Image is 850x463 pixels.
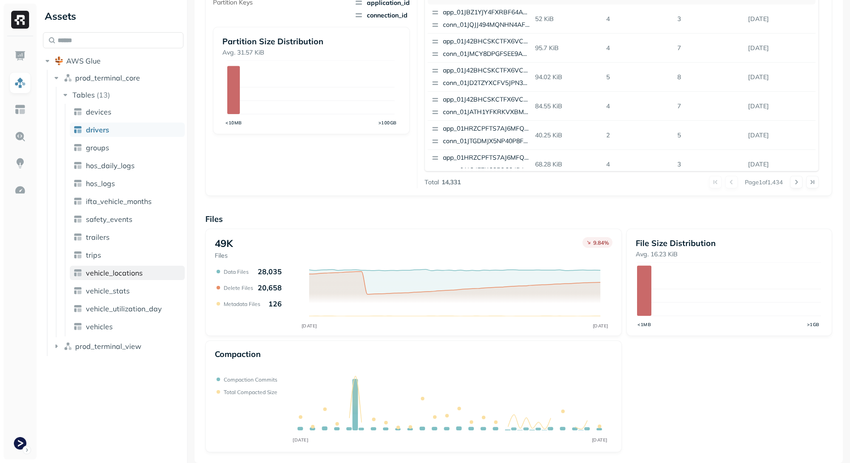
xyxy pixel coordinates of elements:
[636,250,823,259] p: Avg. 16.23 KiB
[443,153,530,162] p: app_01HRZCPFTS7AJ6MFQF3PWFJSTP
[592,323,608,329] tspan: [DATE]
[70,284,185,298] a: vehicle_stats
[70,212,185,226] a: safety_events
[674,40,745,56] p: 7
[531,98,603,114] p: 84.55 KiB
[807,322,819,327] tspan: >1GB
[531,69,603,85] p: 94.02 KiB
[73,143,82,152] img: table
[86,125,109,134] span: drivers
[301,323,317,329] tspan: [DATE]
[268,299,282,308] p: 126
[636,238,823,248] p: File Size Distribution
[531,40,603,56] p: 95.7 KiB
[75,73,140,82] span: prod_terminal_core
[225,120,242,126] tspan: <10MB
[14,157,26,169] img: Insights
[70,266,185,280] a: vehicle_locations
[97,90,110,99] p: ( 13 )
[637,322,651,327] tspan: <1MB
[224,376,277,383] p: Compaction commits
[443,95,530,104] p: app_01J42BHCSKCTFX6VCA8QNRA04M
[52,71,184,85] button: prod_terminal_core
[603,11,674,27] p: 4
[591,437,607,443] tspan: [DATE]
[378,120,396,126] tspan: >100GB
[86,143,109,152] span: groups
[73,161,82,170] img: table
[354,11,410,20] span: connection_id
[258,283,282,292] p: 20,658
[293,437,308,443] tspan: [DATE]
[224,268,249,275] p: Data Files
[61,88,184,102] button: Tables(13)
[224,301,260,307] p: Metadata Files
[86,161,135,170] span: hos_daily_logs
[744,11,816,27] p: Sep 13, 2025
[744,157,816,172] p: Sep 13, 2025
[14,50,26,62] img: Dashboard
[443,66,530,75] p: app_01J42BHCSKCTFX6VCA8QNRA04M
[70,140,185,155] a: groups
[443,8,530,17] p: app_01JBZ1YJY4FXRBF64A222SM755
[73,197,82,206] img: table
[72,90,95,99] span: Tables
[73,107,82,116] img: table
[70,158,185,173] a: hos_daily_logs
[222,36,400,47] p: Partition Size Distribution
[744,127,816,143] p: Sep 13, 2025
[443,108,530,117] p: conn_01JATH1YFKRKVXBMAWMQ852F66
[70,319,185,334] a: vehicles
[86,286,130,295] span: vehicle_stats
[428,92,533,120] button: app_01J42BHCSKCTFX6VCA8QNRA04Mconn_01JATH1YFKRKVXBMAWMQ852F66
[215,237,233,250] p: 49K
[86,215,132,224] span: safety_events
[443,124,530,133] p: app_01HRZCPFTS7AJ6MFQF3PWFJSTP
[425,178,439,187] p: Total
[674,157,745,172] p: 3
[86,197,152,206] span: ifta_vehicle_months
[531,11,603,27] p: 52 KiB
[428,121,533,149] button: app_01HRZCPFTS7AJ6MFQF3PWFJSTPconn_01JTGDMJX5NP40P8FZMKG49V0K
[70,194,185,208] a: ifta_vehicle_months
[86,107,111,116] span: devices
[64,342,72,351] img: namespace
[215,349,261,359] p: Compaction
[428,150,533,178] button: app_01HRZCPFTS7AJ6MFQF3PWFJSTPconn_01JG4F7KC25QS34D18WVXJ3XS9
[66,56,101,65] span: AWS Glue
[603,40,674,56] p: 4
[603,69,674,85] p: 5
[73,215,82,224] img: table
[73,322,82,331] img: table
[86,268,143,277] span: vehicle_locations
[224,389,277,395] p: Total compacted size
[603,127,674,143] p: 2
[86,304,162,313] span: vehicle_utilization_day
[86,179,115,188] span: hos_logs
[603,157,674,172] p: 4
[70,105,185,119] a: devices
[73,286,82,295] img: table
[70,123,185,137] a: drivers
[428,34,533,62] button: app_01J42BHCSKCTFX6VCA8QNRA04Mconn_01JMCY8DPGFSEE9A0TNACMT55Y
[258,267,282,276] p: 28,035
[531,127,603,143] p: 40.25 KiB
[75,342,141,351] span: prod_terminal_view
[222,48,400,57] p: Avg. 31.57 KiB
[14,131,26,142] img: Query Explorer
[443,137,530,146] p: conn_01JTGDMJX5NP40P8FZMKG49V0K
[593,239,609,246] p: 9.84 %
[73,233,82,242] img: table
[14,104,26,115] img: Asset Explorer
[14,184,26,196] img: Optimization
[70,248,185,262] a: trips
[443,79,530,88] p: conn_01JD2TZYXCFV5JPN3D8GZ0MKC3
[70,302,185,316] a: vehicle_utilization_day
[215,251,233,260] p: Files
[64,73,72,82] img: namespace
[744,98,816,114] p: Sep 13, 2025
[428,63,533,91] button: app_01J42BHCSKCTFX6VCA8QNRA04Mconn_01JD2TZYXCFV5JPN3D8GZ0MKC3
[86,233,110,242] span: trailers
[443,166,530,175] p: conn_01JG4F7KC25QS34D18WVXJ3XS9
[14,437,26,450] img: Terminal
